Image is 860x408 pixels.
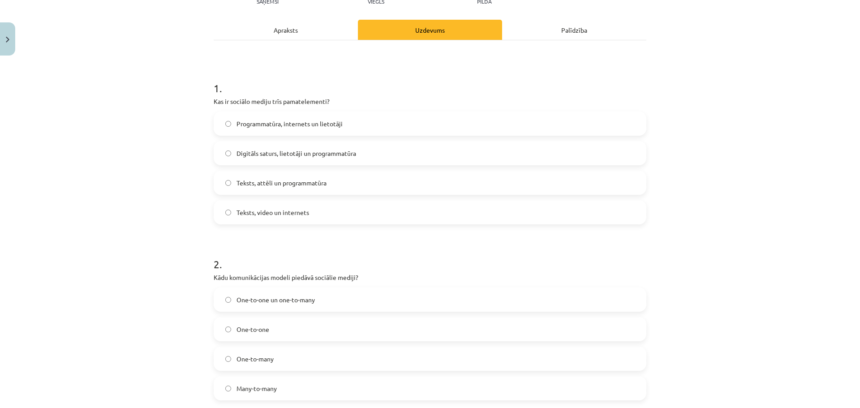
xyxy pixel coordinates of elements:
[225,386,231,391] input: Many-to-many
[214,97,646,106] p: Kas ir sociālo mediju trīs pamatelementi?
[214,20,358,40] div: Apraksts
[225,150,231,156] input: Digitāls saturs, lietotāji un programmatūra
[6,37,9,43] img: icon-close-lesson-0947bae3869378f0d4975bcd49f059093ad1ed9edebbc8119c70593378902aed.svg
[214,66,646,94] h1: 1 .
[225,326,231,332] input: One-to-one
[225,180,231,186] input: Teksts, attēli un programmatūra
[214,273,646,282] p: Kādu komunikācijas modeli piedāvā sociālie mediji?
[236,384,277,393] span: Many-to-many
[236,354,274,364] span: One-to-many
[225,356,231,362] input: One-to-many
[236,295,315,305] span: One-to-one un one-to-many
[236,208,309,217] span: Teksts, video un internets
[236,119,343,129] span: Programmatūra, internets un lietotāji
[225,297,231,303] input: One-to-one un one-to-many
[502,20,646,40] div: Palīdzība
[236,149,356,158] span: Digitāls saturs, lietotāji un programmatūra
[225,210,231,215] input: Teksts, video un internets
[214,242,646,270] h1: 2 .
[358,20,502,40] div: Uzdevums
[236,178,327,188] span: Teksts, attēli un programmatūra
[236,325,269,334] span: One-to-one
[225,121,231,127] input: Programmatūra, internets un lietotāji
